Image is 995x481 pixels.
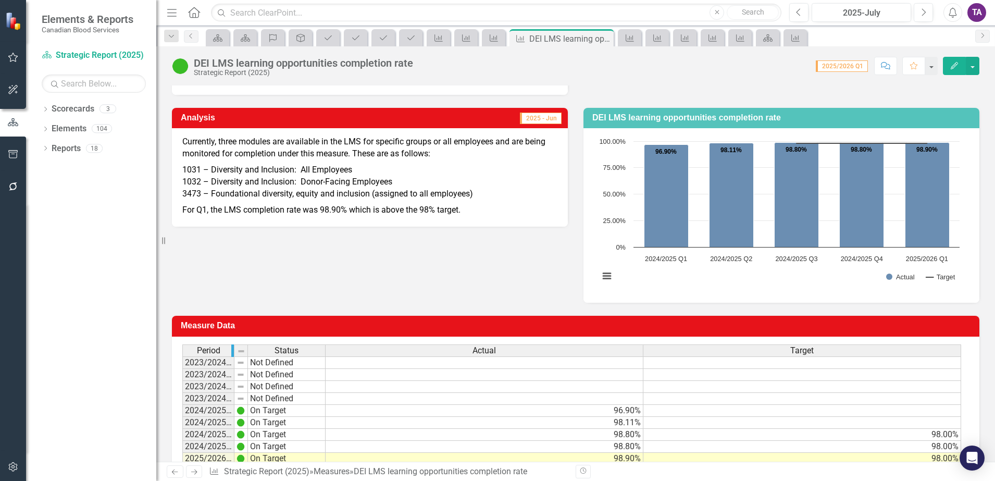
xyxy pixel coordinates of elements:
[816,60,868,72] span: 2025/2026 Q1
[603,217,626,225] text: 25.00%
[237,454,245,463] img: IjK2lU6JAAAAAElFTkSuQmCC
[52,123,86,135] a: Elements
[181,113,351,122] h3: Analysis
[786,146,807,153] text: 98.80%
[326,417,643,429] td: 98.11%
[182,202,557,216] p: For Q1, the LMS completion rate was 98.90% which is above the 98% target.
[182,393,234,405] td: 2023/2024 Q4
[52,143,81,155] a: Reports
[182,453,234,465] td: 2025/2026 Q1
[967,3,986,22] button: TA
[237,359,245,367] img: 8DAGhfEEPCf229AAAAAElFTkSuQmCC
[182,441,234,453] td: 2024/2025 Q4
[314,466,350,476] a: Measures
[326,429,643,441] td: 98.80%
[182,369,234,381] td: 2023/2024 Q2
[742,8,764,16] span: Search
[472,346,496,355] span: Actual
[720,146,742,154] text: 98.11%
[42,13,133,26] span: Elements & Reports
[643,429,961,441] td: 98.00%
[237,371,245,379] img: 8DAGhfEEPCf229AAAAAElFTkSuQmCC
[237,418,245,427] img: IjK2lU6JAAAAAElFTkSuQmCC
[354,466,527,476] div: DEI LMS learning opportunities completion rate
[644,143,950,248] g: Actual, series 1 of 2. Bar series with 5 bars.
[840,143,884,248] path: 2024/2025 Q4, 98.8. Actual.
[775,143,819,248] path: 2024/2025 Q3, 98.8. Actual.
[248,429,326,441] td: On Target
[926,273,955,281] button: Show Target
[644,145,689,248] path: 2024/2025 Q1, 96.9. Actual.
[42,26,133,34] small: Canadian Blood Services
[643,441,961,453] td: 98.00%
[916,146,938,153] text: 98.90%
[248,381,326,393] td: Not Defined
[960,446,985,471] div: Open Intercom Messenger
[655,148,677,155] text: 96.90%
[603,190,626,198] text: 50.00%
[326,405,643,417] td: 96.90%
[710,255,752,263] text: 2024/2025 Q2
[851,146,872,153] text: 98.80%
[224,466,309,476] a: Strategic Report (2025)
[594,136,965,292] svg: Interactive chart
[248,417,326,429] td: On Target
[237,383,245,391] img: 8DAGhfEEPCf229AAAAAElFTkSuQmCC
[326,453,643,465] td: 98.90%
[182,356,234,369] td: 2023/2024 Q1
[906,255,948,263] text: 2025/2026 Q1
[326,441,643,453] td: 98.80%
[248,453,326,465] td: On Target
[248,369,326,381] td: Not Defined
[42,75,146,93] input: Search Below...
[710,143,754,248] path: 2024/2025 Q2, 98.11. Actual.
[592,113,974,122] h3: DEI LMS learning opportunities completion rate
[237,442,245,451] img: IjK2lU6JAAAAAElFTkSuQmCC
[275,346,298,355] span: Status
[92,125,112,133] div: 104
[841,255,883,263] text: 2024/2025 Q4
[594,136,969,292] div: Chart. Highcharts interactive chart.
[182,405,234,417] td: 2024/2025 Q1
[886,273,915,281] button: Show Actual
[237,347,245,355] img: 8DAGhfEEPCf229AAAAAElFTkSuQmCC
[727,5,779,20] button: Search
[529,32,611,45] div: DEI LMS learning opportunities completion rate
[237,406,245,415] img: IjK2lU6JAAAAAElFTkSuQmCC
[211,4,781,22] input: Search ClearPoint...
[775,255,817,263] text: 2024/2025 Q3
[42,50,146,61] a: Strategic Report (2025)
[666,142,929,146] g: Target, series 2 of 2. Line with 5 data points.
[209,466,568,478] div: » »
[248,405,326,417] td: On Target
[905,143,950,248] path: 2025/2026 Q1, 98.9. Actual.
[182,162,557,202] p: 1031 – Diversity and Inclusion: All Employees 1032 – Diversity and Inclusion: Donor-Facing Employ...
[248,356,326,369] td: Not Defined
[52,103,94,115] a: Scorecards
[616,243,626,251] text: 0%
[86,144,103,153] div: 18
[194,69,413,77] div: Strategic Report (2025)
[599,138,626,145] text: 100.00%
[790,346,814,355] span: Target
[182,429,234,441] td: 2024/2025 Q3
[197,346,220,355] span: Period
[99,105,116,114] div: 3
[248,393,326,405] td: Not Defined
[237,394,245,403] img: 8DAGhfEEPCf229AAAAAElFTkSuQmCC
[182,136,557,162] p: Currently, three modules are available in the LMS for specific groups or all employees and are be...
[181,321,974,330] h3: Measure Data
[182,381,234,393] td: 2023/2024 Q3
[812,3,911,22] button: 2025-July
[643,453,961,465] td: 98.00%
[520,113,562,124] span: 2025 - Jun
[194,57,413,69] div: DEI LMS learning opportunities completion rate
[603,164,626,171] text: 75.00%
[172,58,189,75] img: On Target
[815,7,907,19] div: 2025-July
[237,430,245,439] img: IjK2lU6JAAAAAElFTkSuQmCC
[182,417,234,429] td: 2024/2025 Q2
[600,269,614,283] button: View chart menu, Chart
[248,441,326,453] td: On Target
